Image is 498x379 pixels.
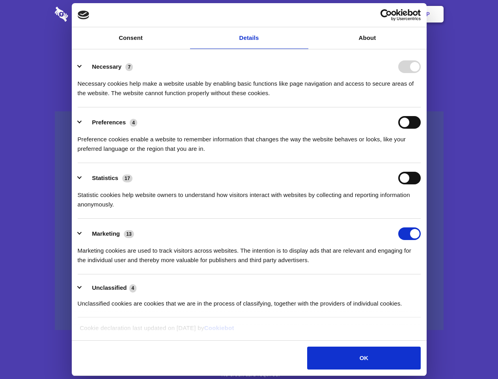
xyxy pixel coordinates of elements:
button: Statistics (17) [78,172,138,184]
label: Marketing [92,230,120,237]
div: Cookie declaration last updated on [DATE] by [74,323,424,339]
h1: Eliminate Slack Data Loss. [55,36,444,64]
img: logo [78,11,90,19]
button: OK [307,347,420,370]
div: Marketing cookies are used to track visitors across websites. The intention is to display ads tha... [78,240,421,265]
button: Marketing (13) [78,227,139,240]
button: Necessary (7) [78,60,138,73]
a: Pricing [231,2,266,26]
a: Usercentrics Cookiebot - opens in a new window [352,9,421,21]
a: Login [358,2,392,26]
a: Wistia video thumbnail [55,111,444,330]
div: Necessary cookies help make a website usable by enabling basic functions like page navigation and... [78,73,421,98]
span: 17 [122,174,132,182]
span: 4 [129,284,137,292]
a: About [308,27,427,49]
label: Statistics [92,174,118,181]
div: Unclassified cookies are cookies that we are in the process of classifying, together with the pro... [78,293,421,308]
h4: Auto-redaction of sensitive data, encrypted data sharing and self-destructing private chats. Shar... [55,72,444,98]
span: 7 [125,63,133,71]
a: Cookiebot [204,325,234,331]
span: 4 [130,119,137,127]
div: Preference cookies enable a website to remember information that changes the way the website beha... [78,129,421,154]
label: Necessary [92,63,121,70]
a: Contact [320,2,356,26]
img: logo-wordmark-white-trans-d4663122ce5f474addd5e946df7df03e33cb6a1c49d2221995e7729f52c070b2.svg [55,7,122,22]
label: Preferences [92,119,126,126]
a: Consent [72,27,190,49]
div: Statistic cookies help website owners to understand how visitors interact with websites by collec... [78,184,421,209]
button: Preferences (4) [78,116,142,129]
a: Details [190,27,308,49]
button: Unclassified (4) [78,283,142,293]
span: 13 [124,230,134,238]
